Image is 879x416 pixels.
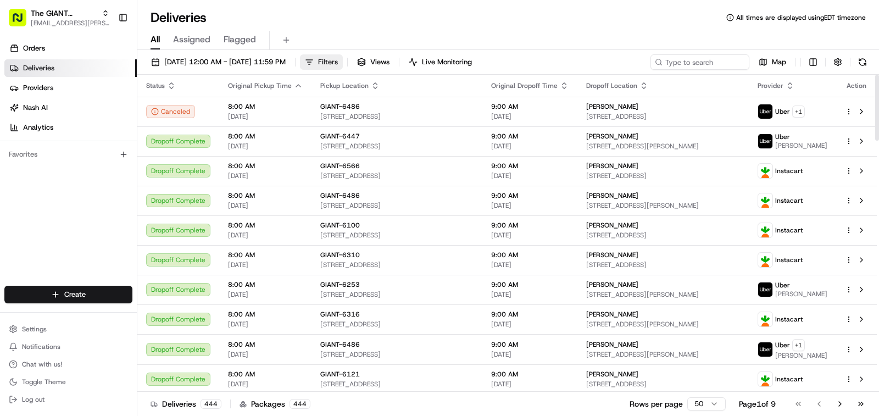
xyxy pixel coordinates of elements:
[228,191,303,200] span: 8:00 AM
[772,57,786,67] span: Map
[758,134,772,148] img: profile_uber_ahold_partner.png
[775,167,803,175] span: Instacart
[586,290,740,299] span: [STREET_ADDRESS][PERSON_NAME]
[320,102,360,111] span: GIANT-6486
[23,63,54,73] span: Deliveries
[758,164,772,178] img: profile_instacart_ahold_partner.png
[151,398,221,409] div: Deliveries
[4,321,132,337] button: Settings
[491,221,569,230] span: 9:00 AM
[228,162,303,170] span: 8:00 AM
[491,201,569,210] span: [DATE]
[320,251,360,259] span: GIANT-6310
[37,105,180,116] div: Start new chat
[228,310,303,319] span: 8:00 AM
[586,171,740,180] span: [STREET_ADDRESS]
[320,171,474,180] span: [STREET_ADDRESS]
[491,260,569,269] span: [DATE]
[228,231,303,240] span: [DATE]
[775,341,790,350] span: Uber
[320,320,474,329] span: [STREET_ADDRESS]
[228,142,303,151] span: [DATE]
[224,33,256,46] span: Flagged
[586,370,638,379] span: [PERSON_NAME]
[228,380,303,389] span: [DATE]
[164,57,286,67] span: [DATE] 12:00 AM - [DATE] 11:59 PM
[320,142,474,151] span: [STREET_ADDRESS]
[290,399,310,409] div: 444
[404,54,477,70] button: Live Monitoring
[320,201,474,210] span: [STREET_ADDRESS]
[151,9,207,26] h1: Deliveries
[855,54,870,70] button: Refresh
[775,290,827,298] span: [PERSON_NAME]
[228,260,303,269] span: [DATE]
[775,141,827,150] span: [PERSON_NAME]
[4,4,114,31] button: The GIANT Company[EMAIL_ADDRESS][PERSON_NAME][DOMAIN_NAME]
[758,372,772,386] img: profile_instacart_ahold_partner.png
[586,280,638,289] span: [PERSON_NAME]
[491,320,569,329] span: [DATE]
[586,310,638,319] span: [PERSON_NAME]
[228,350,303,359] span: [DATE]
[22,325,47,334] span: Settings
[320,370,360,379] span: GIANT-6121
[4,374,132,390] button: Toggle Theme
[758,342,772,357] img: profile_uber_ahold_partner.png
[187,108,200,121] button: Start new chat
[320,260,474,269] span: [STREET_ADDRESS]
[4,286,132,303] button: Create
[7,155,88,175] a: 📗Knowledge Base
[320,340,360,349] span: GIANT-6486
[320,191,360,200] span: GIANT-6486
[146,105,195,118] button: Canceled
[739,398,776,409] div: Page 1 of 9
[22,360,62,369] span: Chat with us!
[22,378,66,386] span: Toggle Theme
[422,57,472,67] span: Live Monitoring
[586,162,638,170] span: [PERSON_NAME]
[228,221,303,230] span: 8:00 AM
[228,102,303,111] span: 8:00 AM
[775,132,790,141] span: Uber
[29,71,181,82] input: Clear
[792,339,805,351] button: +1
[491,191,569,200] span: 9:00 AM
[11,105,31,125] img: 1736555255976-a54dd68f-1ca7-489b-9aae-adbdc363a1c4
[491,231,569,240] span: [DATE]
[491,102,569,111] span: 9:00 AM
[491,171,569,180] span: [DATE]
[151,33,160,46] span: All
[31,8,97,19] button: The GIANT Company
[491,132,569,141] span: 9:00 AM
[173,33,210,46] span: Assigned
[11,160,20,169] div: 📗
[320,310,360,319] span: GIANT-6316
[4,392,132,407] button: Log out
[4,40,137,57] a: Orders
[240,398,310,409] div: Packages
[754,54,791,70] button: Map
[758,312,772,326] img: profile_instacart_ahold_partner.png
[4,79,137,97] a: Providers
[320,231,474,240] span: [STREET_ADDRESS]
[586,350,740,359] span: [STREET_ADDRESS][PERSON_NAME]
[93,160,102,169] div: 💻
[586,231,740,240] span: [STREET_ADDRESS]
[586,102,638,111] span: [PERSON_NAME]
[586,201,740,210] span: [STREET_ADDRESS][PERSON_NAME]
[4,146,132,163] div: Favorites
[758,253,772,267] img: profile_instacart_ahold_partner.png
[586,340,638,349] span: [PERSON_NAME]
[88,155,181,175] a: 💻API Documentation
[775,256,803,264] span: Instacart
[320,221,360,230] span: GIANT-6100
[491,142,569,151] span: [DATE]
[775,226,803,235] span: Instacart
[228,290,303,299] span: [DATE]
[586,221,638,230] span: [PERSON_NAME]
[104,159,176,170] span: API Documentation
[630,398,683,409] p: Rows per page
[491,112,569,121] span: [DATE]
